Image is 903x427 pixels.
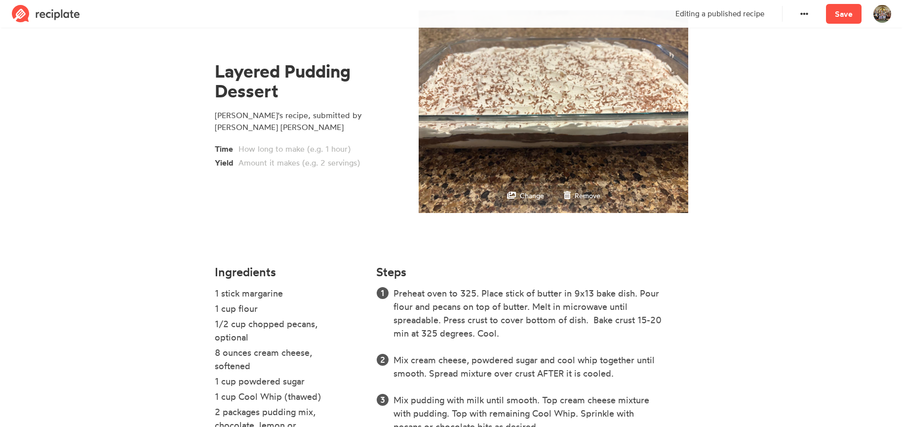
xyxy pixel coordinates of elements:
div: 8 ounces cream cheese, softened [215,346,338,373]
img: Reciplate [12,5,80,23]
div: Mix cream cheese, powdered sugar and cool whip together until smooth. Spread mixture over crust A... [393,353,662,380]
div: 1/2 cup chopped pecans, optional [215,317,338,344]
h4: Steps [376,265,406,279]
div: 1 stick margarine [215,287,338,300]
div: 1 cup powdered sugar [215,375,338,388]
img: 627c441cbef84442ad5eea009673c590.jpg [419,10,689,213]
img: User's avatar [873,5,891,23]
span: Yield [215,155,238,169]
small: Remove [575,191,600,200]
div: 1 cup Cool Whip (thawed) [215,390,338,403]
h4: Ingredients [215,265,365,279]
div: Layered Pudding Dessert [215,61,400,101]
div: Preheat oven to 325. Place stick of butter in 9x13 bake dish. Pour flour and pecans on top of but... [393,287,662,340]
div: 1 cup flour [215,302,338,315]
div: [PERSON_NAME]'s recipe, submitted by [PERSON_NAME] [PERSON_NAME] [215,109,400,133]
span: Time [215,141,238,155]
p: Editing a published recipe [675,8,764,20]
a: Save [826,4,862,24]
small: Change [520,191,544,200]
